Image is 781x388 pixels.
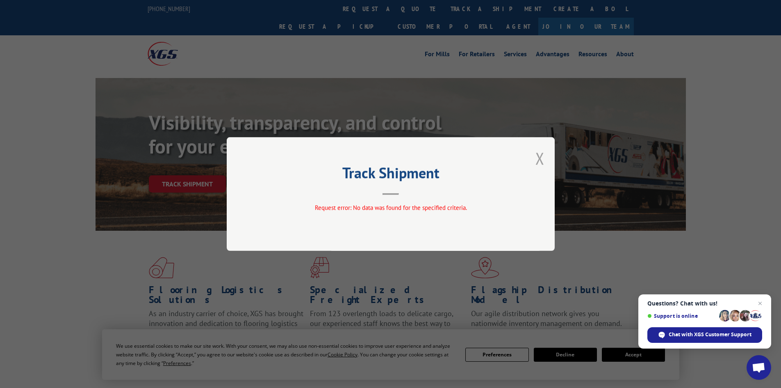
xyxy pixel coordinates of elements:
[314,204,467,211] span: Request error: No data was found for the specified criteria.
[647,300,762,307] span: Questions? Chat with us!
[755,298,765,308] span: Close chat
[268,167,514,183] h2: Track Shipment
[647,327,762,343] div: Chat with XGS Customer Support
[647,313,716,319] span: Support is online
[669,331,751,338] span: Chat with XGS Customer Support
[535,147,544,169] button: Close modal
[747,355,771,380] div: Open chat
